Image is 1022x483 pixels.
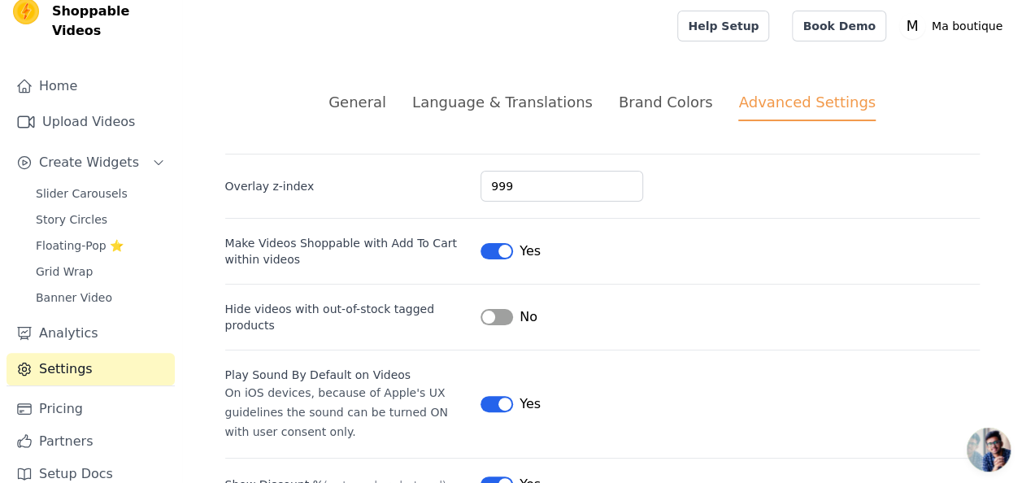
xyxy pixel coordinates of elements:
[967,428,1011,472] a: Ouvrir le chat
[225,367,468,383] div: Play Sound By Default on Videos
[36,185,128,202] span: Slider Carousels
[7,146,175,179] button: Create Widgets
[481,394,541,414] button: Yes
[7,353,175,385] a: Settings
[481,307,537,327] button: No
[619,91,713,113] div: Brand Colors
[225,301,468,333] label: Hide videos with out-of-stock tagged products
[26,260,175,283] a: Grid Wrap
[36,237,124,254] span: Floating-Pop ⭐
[7,70,175,102] a: Home
[39,153,139,172] span: Create Widgets
[677,11,769,41] a: Help Setup
[7,393,175,425] a: Pricing
[26,182,175,205] a: Slider Carousels
[7,425,175,458] a: Partners
[36,289,112,306] span: Banner Video
[481,241,541,261] button: Yes
[328,91,386,113] div: General
[26,286,175,309] a: Banner Video
[520,241,541,261] span: Yes
[738,91,875,121] div: Advanced Settings
[7,317,175,350] a: Analytics
[225,386,448,438] span: On iOS devices, because of Apple's UX guidelines the sound can be turned ON with user consent only.
[36,211,107,228] span: Story Circles
[26,234,175,257] a: Floating-Pop ⭐
[899,11,1009,41] button: M Ma boutique
[225,235,468,268] label: Make Videos Shoppable with Add To Cart within videos
[26,208,175,231] a: Story Circles
[906,18,918,34] text: M
[925,11,1009,41] p: Ma boutique
[792,11,885,41] a: Book Demo
[520,394,541,414] span: Yes
[225,178,468,194] label: Overlay z-index
[412,91,593,113] div: Language & Translations
[36,263,93,280] span: Grid Wrap
[520,307,537,327] span: No
[7,106,175,138] a: Upload Videos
